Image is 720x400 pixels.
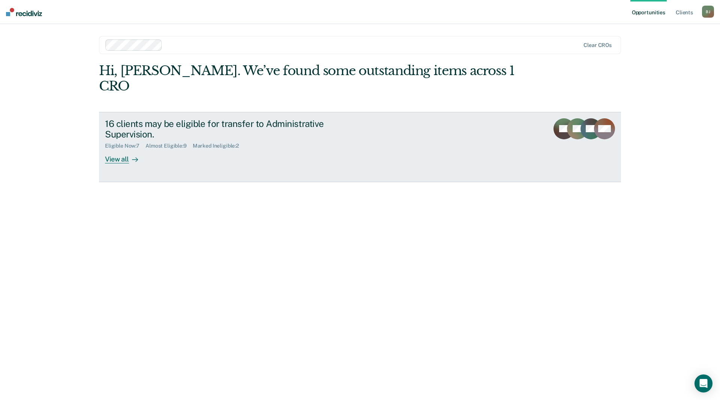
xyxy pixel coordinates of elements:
[105,118,368,140] div: 16 clients may be eligible for transfer to Administrative Supervision.
[145,143,193,149] div: Almost Eligible : 9
[694,374,712,392] div: Open Intercom Messenger
[702,6,714,18] button: BJ
[6,8,42,16] img: Recidiviz
[105,143,145,149] div: Eligible Now : 7
[193,143,245,149] div: Marked Ineligible : 2
[99,112,621,182] a: 16 clients may be eligible for transfer to Administrative Supervision.Eligible Now:7Almost Eligib...
[99,63,517,94] div: Hi, [PERSON_NAME]. We’ve found some outstanding items across 1 CRO
[702,6,714,18] div: B J
[105,149,147,164] div: View all
[583,42,612,48] div: Clear CROs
